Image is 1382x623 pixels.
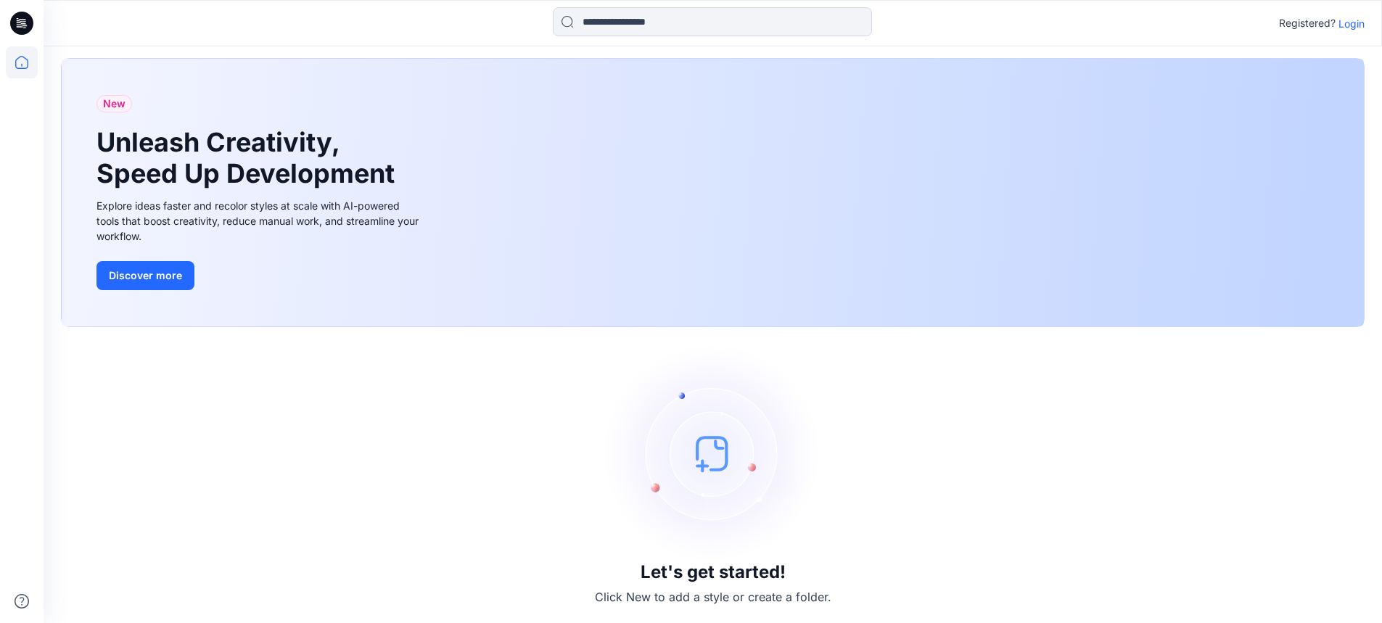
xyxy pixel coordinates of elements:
img: empty-state-image.svg [604,344,822,562]
p: Login [1338,16,1365,31]
p: Registered? [1279,15,1336,32]
h1: Unleash Creativity, Speed Up Development [96,127,401,189]
p: Click New to add a style or create a folder. [595,588,831,606]
a: Discover more [96,261,423,290]
button: Discover more [96,261,194,290]
h3: Let's get started! [641,562,786,582]
span: New [103,95,126,112]
div: Explore ideas faster and recolor styles at scale with AI-powered tools that boost creativity, red... [96,198,423,244]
